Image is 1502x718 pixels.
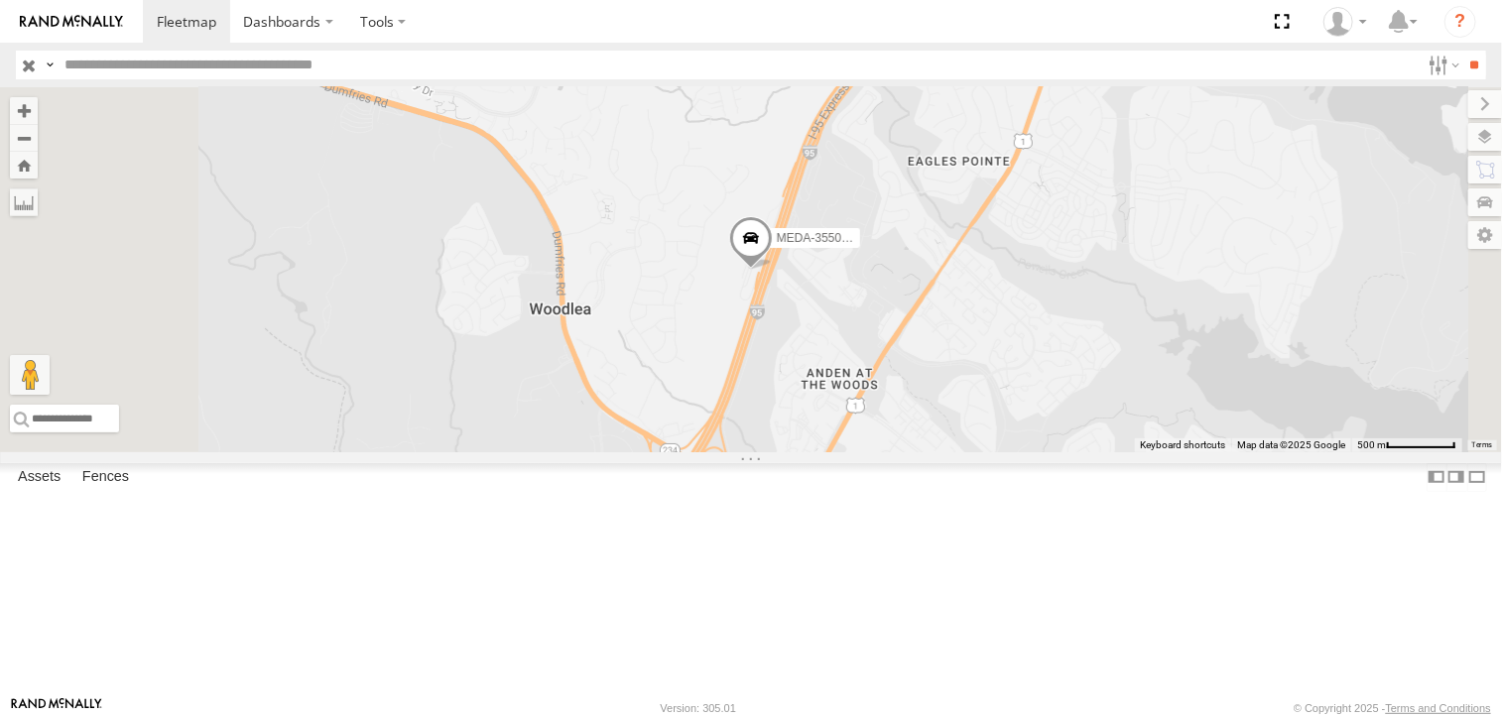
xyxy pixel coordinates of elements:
button: Drag Pegman onto the map to open Street View [10,355,50,395]
label: Assets [8,463,70,491]
label: Search Query [42,51,58,79]
label: Measure [10,188,38,216]
div: © Copyright 2025 - [1294,702,1491,714]
label: Dock Summary Table to the Left [1427,463,1446,492]
i: ? [1444,6,1476,38]
button: Zoom Home [10,152,38,179]
a: Visit our Website [11,698,102,718]
label: Hide Summary Table [1467,463,1487,492]
span: 500 m [1357,439,1386,450]
button: Zoom out [10,124,38,152]
button: Zoom in [10,97,38,124]
span: Map data ©2025 Google [1237,439,1345,450]
span: MEDA-355007-Roll [777,231,879,245]
a: Terms [1472,441,1493,449]
label: Dock Summary Table to the Right [1446,463,1466,492]
label: Search Filter Options [1421,51,1463,79]
img: rand-logo.svg [20,15,123,29]
div: Version: 305.01 [661,702,736,714]
label: Map Settings [1468,221,1502,249]
button: Keyboard shortcuts [1140,438,1225,452]
a: Terms and Conditions [1386,702,1491,714]
button: Map Scale: 500 m per 67 pixels [1351,438,1462,452]
label: Fences [72,463,139,491]
div: Cirilo Valentin [1316,7,1374,37]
